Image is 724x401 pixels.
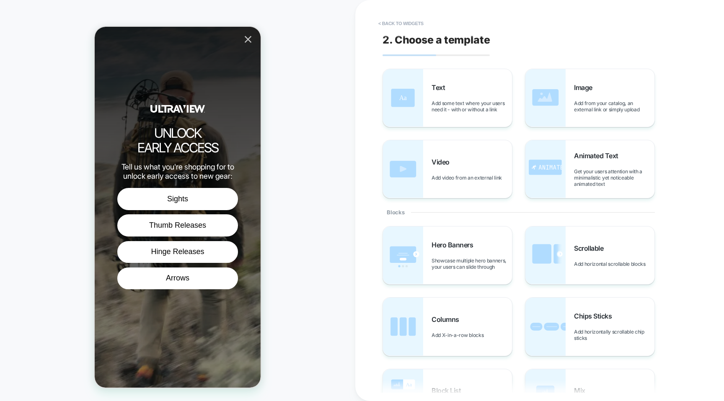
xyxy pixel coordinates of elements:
[574,83,597,92] span: Image
[374,17,428,30] button: < Back to widgets
[23,188,143,210] button: Thumb Releases
[23,136,143,155] p: Tell us what you're shopping for to unlock early access to new gear:
[56,78,110,86] img: Logo
[432,332,488,338] span: Add X-in-a-row blocks
[432,315,463,324] span: Columns
[23,214,143,236] button: Hinge Releases
[432,175,506,181] span: Add video from an external link
[432,158,454,166] span: Video
[23,241,143,263] button: Arrows
[29,99,137,114] p: Unlock
[147,7,159,18] div: Close popup
[574,152,623,160] span: Animated Text
[383,33,490,46] span: 2. Choose a template
[383,198,655,226] div: Blocks
[432,100,512,113] span: Add some text where your users need it - with or without a link
[574,168,654,187] span: Get your users attention with a minimalistic yet noticeable animated text
[29,114,137,129] p: early access
[574,244,608,252] span: Scrollable
[574,100,654,113] span: Add from your catalog, an external link or simply upload
[574,312,616,320] span: Chips Sticks
[432,257,512,270] span: Showcase multiple hero banners, your users can slide through
[23,161,143,183] button: Sights
[432,386,465,395] span: Block List
[432,83,449,92] span: Text
[574,261,650,267] span: Add horizontal scrollable blocks
[432,241,477,249] span: Hero Banners
[574,329,654,341] span: Add horizontally scrollable chip sticks
[574,386,590,395] span: Mix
